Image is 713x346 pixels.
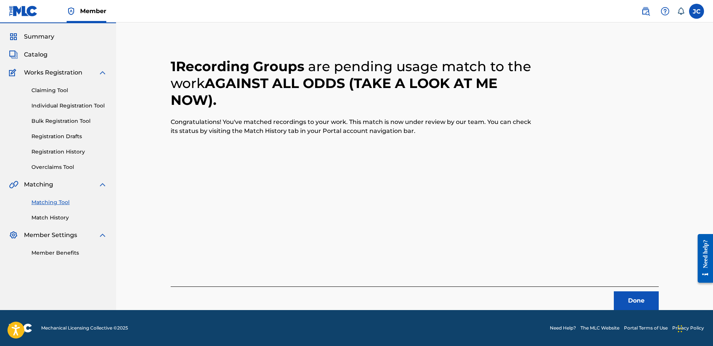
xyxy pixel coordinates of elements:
img: Works Registration [9,68,19,77]
span: Catalog [24,50,48,59]
iframe: Resource Center [692,228,713,289]
img: search [641,7,650,16]
a: Need Help? [550,325,576,331]
div: Drag [678,318,682,340]
div: Help [658,4,673,19]
img: Member Settings [9,231,18,240]
h2: 1 Recording Groups AGAINST ALL ODDS (TAKE A LOOK AT ME NOW) . [171,58,537,109]
a: CatalogCatalog [9,50,48,59]
span: Summary [24,32,54,41]
p: Congratulations! You've matched recordings to your work. This match is now under review by our te... [171,118,537,136]
span: Mechanical Licensing Collective © 2025 [41,325,128,331]
span: Member Settings [24,231,77,240]
a: Registration Drafts [31,133,107,140]
a: Individual Registration Tool [31,102,107,110]
span: Works Registration [24,68,82,77]
span: Member [80,7,106,15]
a: Portal Terms of Use [624,325,668,331]
a: Claiming Tool [31,86,107,94]
a: Bulk Registration Tool [31,117,107,125]
a: Privacy Policy [672,325,704,331]
a: SummarySummary [9,32,54,41]
iframe: Chat Widget [676,310,713,346]
a: Matching Tool [31,198,107,206]
a: Overclaims Tool [31,163,107,171]
img: logo [9,324,32,333]
img: MLC Logo [9,6,38,16]
img: Catalog [9,50,18,59]
a: Registration History [31,148,107,156]
span: are pending usage match to the work [171,58,531,91]
a: Public Search [638,4,653,19]
img: expand [98,180,107,189]
a: Match History [31,214,107,222]
div: Notifications [677,7,685,15]
a: Member Benefits [31,249,107,257]
img: Top Rightsholder [67,7,76,16]
img: help [661,7,670,16]
img: Matching [9,180,18,189]
img: expand [98,68,107,77]
div: User Menu [689,4,704,19]
img: Summary [9,32,18,41]
a: The MLC Website [581,325,619,331]
button: Done [614,291,659,310]
img: expand [98,231,107,240]
span: Matching [24,180,53,189]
